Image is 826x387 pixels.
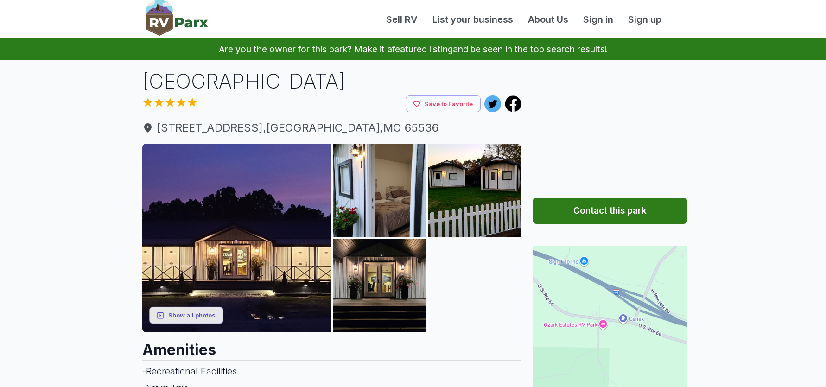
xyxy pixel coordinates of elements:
img: AAcXr8qV2WoODzul8uFKyWnV7ycZjRKBBIJt1Vh3oQe6YuO0P8apvN37q2G8UU1FoZJG7subQQ0ihukK2PzQGeIm-y5QJH8U-... [142,144,331,332]
a: [STREET_ADDRESS],[GEOGRAPHIC_DATA],MO 65536 [142,120,521,136]
h3: - Recreational Facilities [142,360,521,382]
a: Sign up [621,13,669,26]
button: Contact this park [533,198,687,224]
img: AAcXr8pI2SOy4ppuwC7j0ouHKWiytCxLWE8EuzgVP5V1gRMfqWWsCWhVkaz1dxAdbdDPj6-T3i8q1QlFrx54-9X2IBz_bIxNv... [333,144,426,237]
button: Show all photos [149,307,223,324]
img: AAcXr8osU5wLbvA3sgPMPCgxNtGGbRr-hu50YL6HwfNuY0TyqxLpT9_9fH0kYrIChE9uQr1d3WmIJ8wpl4uYvzup-WIvijKoa... [428,239,521,332]
h1: [GEOGRAPHIC_DATA] [142,67,521,95]
p: Are you the owner for this park? Make it a and be seen in the top search results! [11,38,815,60]
img: AAcXr8pd_QClO8a3C6e3K9w8jmf83JVPZxN_Y8E4aeyU4sbI1kPsKRnca1wjWyUfkRV1K_yHtCBDLyXN8yyKAP_4WlQ3vLs_M... [428,144,521,237]
button: Save to Favorite [406,95,481,113]
a: About Us [521,13,576,26]
a: Sell RV [379,13,425,26]
a: Sign in [576,13,621,26]
img: AAcXr8q4eSZziFVntXn-0pejzgubZyoiWHxwIQrqEFAT345vBbkAhUylMcJWB769OJ20GjN3CRIa6VL8iEZYLT3q_8nurpNF1... [333,239,426,332]
a: List your business [425,13,521,26]
h2: Amenities [142,332,521,360]
a: featured listing [392,44,453,55]
iframe: Advertisement [533,67,687,183]
span: [STREET_ADDRESS] , [GEOGRAPHIC_DATA] , MO 65536 [142,120,521,136]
